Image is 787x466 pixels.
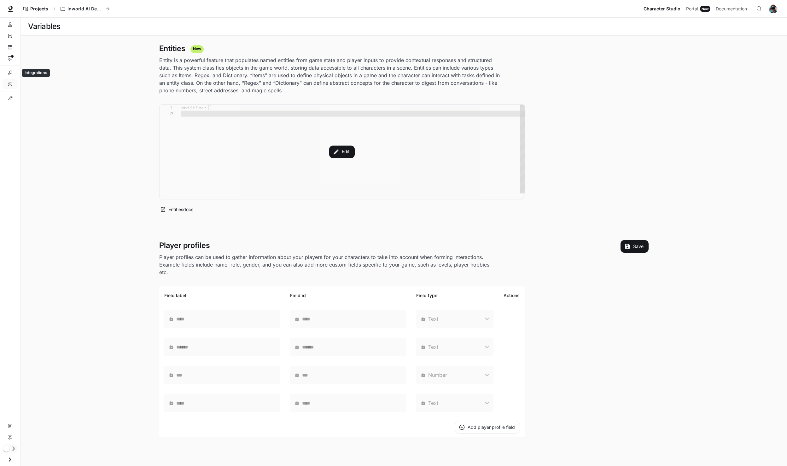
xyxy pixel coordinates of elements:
[159,286,285,305] th: Field label
[3,445,9,452] span: Dark mode toggle
[159,56,500,94] p: Entity is a powerful feature that populates named entities from game state and player inputs to p...
[329,146,355,158] button: Edit
[767,3,779,15] button: User avatar
[3,432,18,442] a: Feedback
[3,93,18,103] a: Custom pronunciations
[644,5,680,13] span: Character Studio
[159,204,195,215] a: Entitiesdocs
[428,338,493,356] div: Text
[716,5,747,13] span: Documentation
[58,3,113,15] button: All workspaces
[428,394,493,412] div: Text
[20,3,51,15] a: Go to projects
[428,366,493,384] div: Number
[30,6,48,12] span: Projects
[3,54,18,64] a: Interactions
[3,20,18,30] a: Characters
[67,6,103,12] p: Inworld AI Demos
[159,240,525,251] h5: Player profiles
[428,310,493,328] div: Text
[159,43,525,54] h5: Entities
[190,46,204,52] span: New
[3,79,18,89] a: Variables
[621,240,649,253] button: Save
[753,3,766,15] button: Open Command Menu
[713,3,752,15] a: Documentation
[498,286,525,305] th: Actions
[51,6,58,12] div: /
[159,253,500,276] p: Player profiles can be used to gather information about your players for your characters to take ...
[684,3,713,15] a: PortalNew
[3,68,18,78] a: Integrations
[159,286,525,417] table: Player profile fields
[700,6,710,12] div: New
[455,421,520,434] button: Add player profile field
[686,5,698,13] span: Portal
[22,69,50,77] div: Integrations
[3,31,18,41] a: Knowledge
[3,42,18,52] a: Scenes
[641,3,683,15] a: Character Studio
[3,453,17,466] button: Open drawer
[3,421,18,431] a: Documentation
[28,20,61,33] h1: Variables
[411,286,498,305] th: Field type
[769,4,778,13] img: User avatar
[285,286,411,305] th: Field id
